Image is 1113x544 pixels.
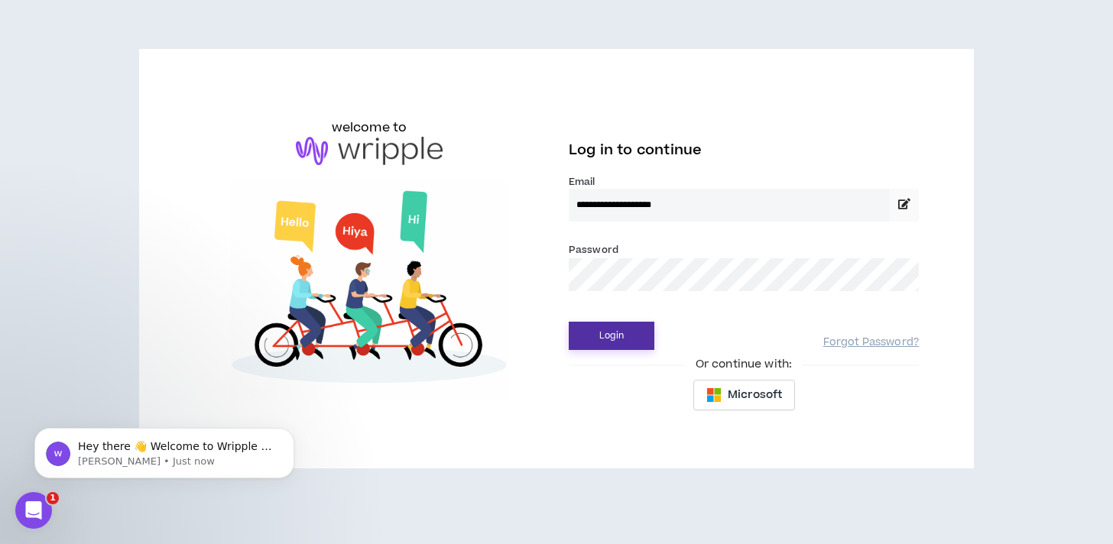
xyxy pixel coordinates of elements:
label: Password [569,243,618,257]
img: logo-brand.png [296,137,443,166]
iframe: Intercom live chat [15,492,52,529]
iframe: Intercom notifications message [11,396,317,503]
img: Welcome to Wripple [194,180,544,400]
a: Forgot Password? [823,335,919,350]
h6: welcome to [332,118,407,137]
label: Email [569,175,919,189]
button: Microsoft [693,380,795,410]
span: Log in to continue [569,141,702,160]
span: 1 [47,492,59,504]
button: Login [569,322,654,350]
span: Microsoft [728,387,782,403]
span: Or continue with: [685,356,803,373]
